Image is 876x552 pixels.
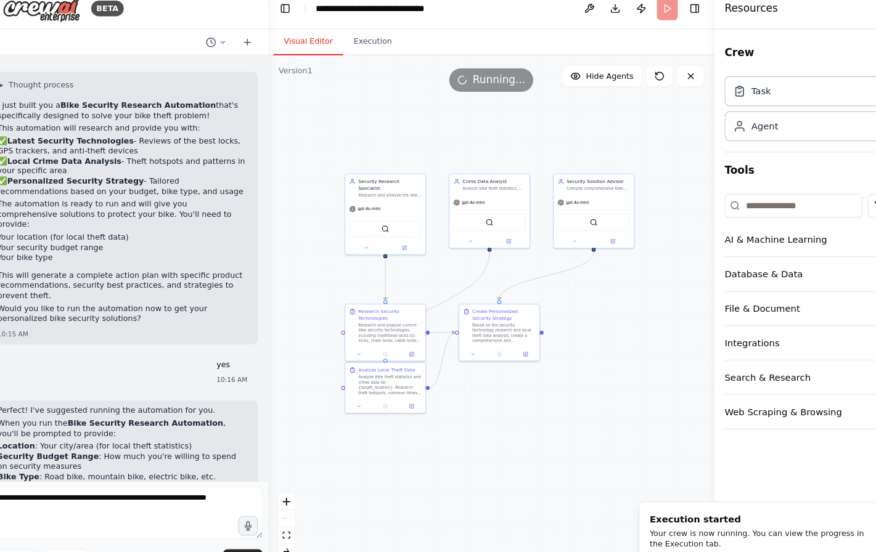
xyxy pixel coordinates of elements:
[708,353,866,385] button: Search & Research
[708,288,866,320] button: File & Document
[734,125,759,137] div: Agent
[361,181,421,193] div: Security Research Specialist
[460,181,520,187] div: Crime Data Analyst
[708,265,782,277] div: Database & Data
[585,237,620,244] button: Open in side panel
[482,343,508,351] button: No output available
[285,511,301,527] button: fit view
[29,140,149,149] strong: Latest Security Technologies
[555,74,629,94] button: Hide Agents
[361,207,382,212] span: gpt-4o-mini
[233,532,271,546] button: Send
[20,87,92,97] button: ▶Thought process
[20,429,256,439] li: : Your city/area (for local theft statistics)
[20,232,256,241] li: Your location (for local theft data)
[671,11,689,28] button: Hide right sidebar
[80,107,227,115] strong: Bike Security Research Automation
[486,237,522,244] button: Open in side panel
[546,176,623,247] div: Security Solution AdvisorCompile comprehensive bike security recommendations based on research fi...
[348,299,425,354] div: Research Security TechnologiesResearch and analyze current bike security technologies, including ...
[227,367,256,376] div: 10:16 AM
[637,497,851,509] div: Execution started
[708,156,866,190] button: Tools
[281,38,347,64] button: Visual Editor
[374,343,400,351] button: No output available
[20,200,256,229] p: The automation is ready to run and will give you comprehensive solutions to protect your bike. Yo...
[374,392,400,400] button: No output available
[361,317,421,337] div: Research and analyze current bike security technologies, including traditional locks (U-locks, ch...
[248,500,266,519] button: Click to speak your automation idea
[20,408,256,427] p: When you run the , you'll be prompted to provide:
[637,512,851,532] div: Your crew is now running. You can view the progress in the Execution tab.
[429,323,453,382] g: Edge from 4baede2f-3668-43b5-8990-bd4c3fabc29a to 05102e66-8eb5-443c-bc2d-89290c64957b
[348,176,425,253] div: Security Research SpecialistResearch and analyze the latest bike security technologies, anti-thef...
[708,298,780,310] div: File & Document
[470,80,520,95] span: Running...
[286,74,318,84] div: Version 1
[559,181,618,187] div: Security Solution Advisor
[482,219,489,226] img: SerperDevTool
[20,140,256,198] p: ✅ - Reviews of the best locks, GPS trackers, and anti-theft devices ✅ - Theft hotspots and patter...
[285,479,301,495] button: zoom in
[20,439,116,448] strong: Security Budget Range
[558,201,579,206] span: gpt-4o-mini
[361,367,421,386] div: Analyze bike theft statistics and crime data for {target_location}. Research theft hotspots, comm...
[361,359,415,365] div: Analyze Local Theft Data
[708,79,866,155] div: Crew
[321,14,460,26] nav: breadcrumb
[361,194,421,199] div: Research and analyze the latest bike security technologies, anti-theft devices, and physical secu...
[20,87,25,97] span: ▶
[708,255,866,287] button: Database & Data
[20,251,256,261] li: Your bike type
[5,531,59,547] button: Improve
[456,299,533,354] div: Create Personalized Security StrategyBased on the security technology research and local theft da...
[29,179,158,187] strong: Personalized Security Strategy
[348,355,425,404] div: Analyze Local Theft DataAnalyze bike theft statistics and crime data for {target_location}. Resea...
[734,92,752,104] div: Task
[509,343,530,351] button: Open in side panel
[20,128,256,138] p: This automation will research and provide you with:
[20,458,60,467] strong: Bike Type
[238,534,256,544] span: Send
[29,160,137,168] strong: Local Crime Data Analysis
[581,219,588,226] img: SerperDevTool
[708,363,790,375] div: Search & Research
[559,188,618,193] div: Compile comprehensive bike security recommendations based on research findings, considering budge...
[383,225,391,232] img: SerperDevTool
[577,79,622,89] span: Hide Agents
[708,222,866,254] button: AI & Machine Learning
[429,323,453,330] g: Edge from adbd2fc1-521b-42c3-a5b4-6b19996c7a0c to 05102e66-8eb5-443c-bc2d-89290c64957b
[447,176,524,247] div: Crime Data AnalystAnalyze bike theft statistics, identify high-risk locations, peak theft times, ...
[708,12,759,27] h4: Resources
[20,439,256,458] li: : How much you're willing to spend on security measures
[86,408,234,416] strong: Bike Security Research Automation
[108,12,139,27] div: BETA
[708,320,866,352] button: Integrations
[708,386,866,418] button: Web Scraping & Browsing
[460,188,520,193] div: Analyze bike theft statistics, identify high-risk locations, peak theft times, and common theft p...
[284,11,301,28] button: Hide left sidebar
[384,250,489,352] g: Edge from d360c62b-62d7-4e43-91de-c4e5b6402156 to 4baede2f-3668-43b5-8990-bd4c3fabc29a
[285,527,301,543] button: toggle interactivity
[285,479,301,543] div: React Flow controls
[469,304,529,316] div: Create Personalized Security Strategy
[20,396,256,405] p: Perfect! I've suggested running the automation for you.
[708,44,866,79] button: Crew
[20,107,256,126] p: I just built you a that's specifically designed to solve your bike theft problem!
[347,38,403,64] button: Execution
[20,458,256,468] li: : Road bike, mountain bike, electric bike, etc.
[30,87,92,97] span: Thought process
[469,317,529,337] div: Based on the security technology research and local theft data analysis, create a comprehensive a...
[708,190,866,428] div: Tools
[401,343,422,351] button: Open in side panel
[708,330,760,343] div: Integrations
[212,44,242,59] button: Switch to previous chat
[708,396,819,408] div: Web Scraping & Browsing
[388,243,423,250] button: Open in side panel
[20,323,256,333] div: 10:15 AM
[20,241,256,251] li: Your security budget range
[459,201,481,206] span: gpt-4o-mini
[708,232,805,245] div: AI & Machine Learning
[401,392,422,400] button: Open in side panel
[23,534,53,544] span: Improve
